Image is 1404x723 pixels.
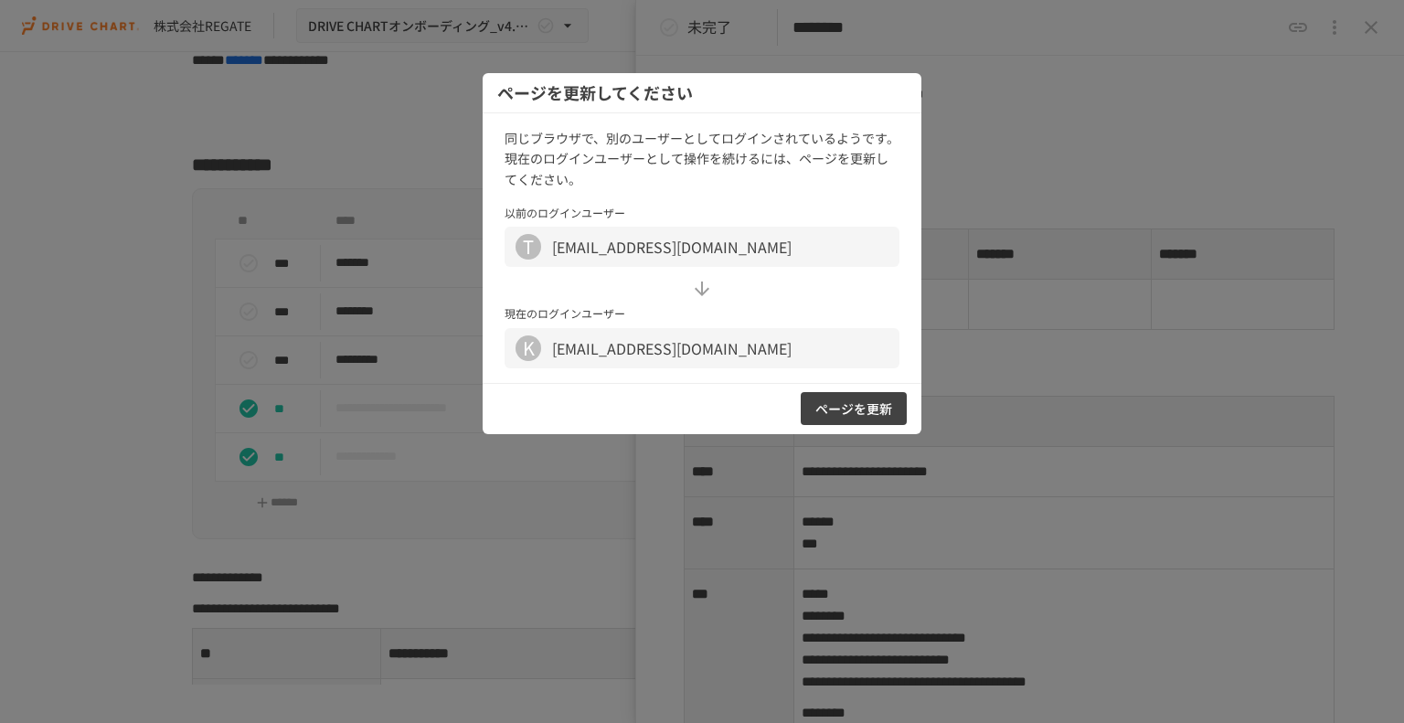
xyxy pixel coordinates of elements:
[505,304,899,322] p: 現在のログインユーザー
[483,73,921,113] div: ページを更新してください
[516,335,541,361] div: K
[801,392,907,426] button: ページを更新
[516,234,541,260] div: T
[505,128,899,189] p: 同じブラウザで、別のユーザーとしてログインされているようです。 現在のログインユーザーとして操作を続けるには、ページを更新してください。
[505,204,899,221] p: 以前のログインユーザー
[552,337,872,359] div: [EMAIL_ADDRESS][DOMAIN_NAME]
[552,236,872,258] div: [EMAIL_ADDRESS][DOMAIN_NAME]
